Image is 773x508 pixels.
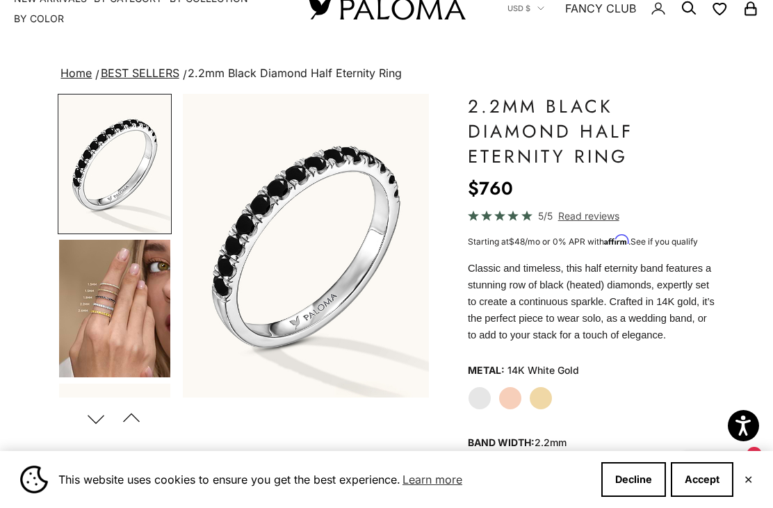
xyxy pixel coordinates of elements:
a: Learn more [400,469,464,490]
span: This website uses cookies to ensure you get the best experience. [58,469,590,490]
img: #WhiteGold [59,95,170,233]
button: Close [744,475,753,484]
legend: Metal: [468,360,505,381]
a: Home [60,66,92,80]
nav: breadcrumbs [58,64,715,83]
sale-price: $760 [468,174,513,202]
img: #YellowGold #WhiteGold #RoseGold [59,240,170,377]
a: 5/5 Read reviews [468,208,715,224]
variant-option-value: 2.2mm [535,436,567,448]
button: USD $ [507,2,544,15]
img: #WhiteGold [183,94,429,398]
a: BEST SELLERS [101,66,179,80]
span: Classic and timeless, this half eternity band features a stunning row of black (heated) diamonds,... [468,263,715,341]
h1: 2.2mm Black Diamond Half Eternity Ring [468,94,715,169]
button: Go to item 1 [58,94,172,234]
button: Decline [601,462,666,497]
div: Item 1 of 21 [183,94,429,398]
summary: By Color [14,12,64,26]
span: Affirm [604,235,628,245]
img: Cookie banner [20,466,48,493]
legend: Band Width: [468,432,567,453]
span: Starting at /mo or 0% APR with . [468,236,698,247]
span: $48 [509,236,525,247]
button: Accept [671,462,733,497]
variant-option-value: 14K White Gold [507,360,579,381]
span: Read reviews [558,208,619,224]
span: 2.2mm Black Diamond Half Eternity Ring [188,66,402,80]
span: 5/5 [538,208,553,224]
button: Go to item 4 [58,238,172,379]
span: USD $ [507,2,530,15]
a: See if you qualify - Learn more about Affirm Financing (opens in modal) [630,236,698,247]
